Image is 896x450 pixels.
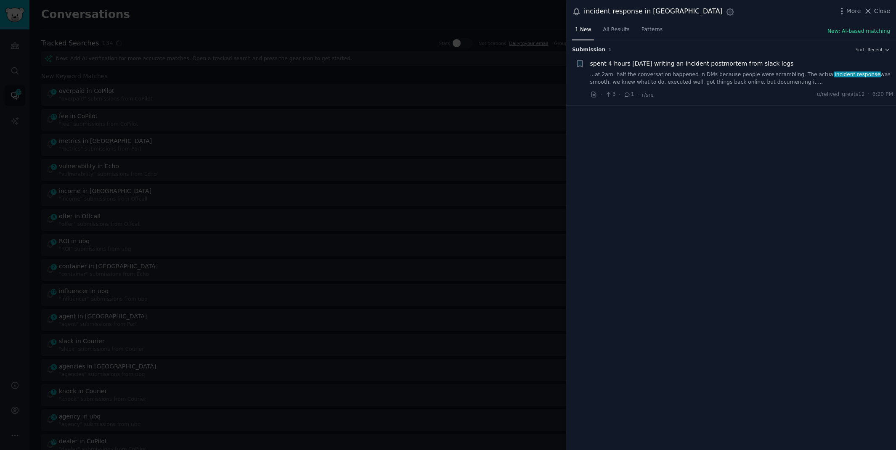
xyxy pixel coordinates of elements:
[639,23,665,40] a: Patterns
[623,91,634,98] span: 1
[846,7,861,16] span: More
[838,7,861,16] button: More
[572,46,605,54] span: Submission
[637,90,639,99] span: ·
[867,47,883,53] span: Recent
[874,7,890,16] span: Close
[575,26,591,34] span: 1 New
[590,71,893,86] a: ...at 2am. half the conversation happened in DMs because people were scrambling. The actualincide...
[603,26,629,34] span: All Results
[600,23,632,40] a: All Results
[868,91,869,98] span: ·
[608,47,611,52] span: 1
[872,91,893,98] span: 6:20 PM
[867,47,890,53] button: Recent
[600,90,602,99] span: ·
[642,26,663,34] span: Patterns
[572,23,594,40] a: 1 New
[619,90,620,99] span: ·
[584,6,723,17] div: incident response in [GEOGRAPHIC_DATA]
[817,91,865,98] span: u/relived_greats12
[590,59,794,68] a: spent 4 hours [DATE] writing an incident postmortem from slack logs
[834,71,881,77] span: incident response
[605,91,615,98] span: 3
[864,7,890,16] button: Close
[642,92,654,98] span: r/sre
[827,28,890,35] button: New: AI-based matching
[856,47,865,53] div: Sort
